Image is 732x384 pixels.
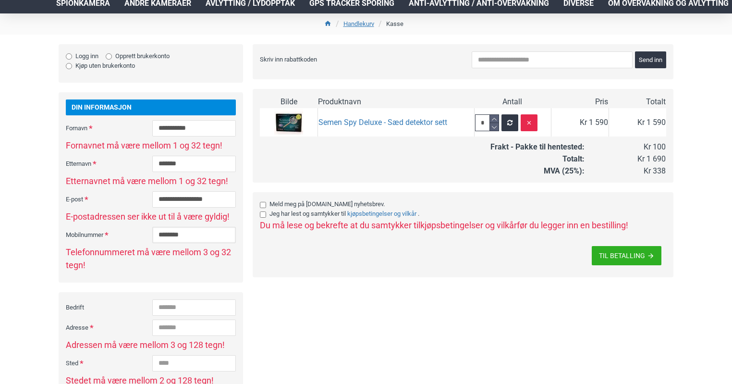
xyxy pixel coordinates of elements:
input: Opprett brukerkonto [106,53,112,60]
label: E-post [66,191,152,207]
button: Send inn [635,51,666,68]
label: Sted [66,355,152,371]
td: Produktnavn [317,96,474,108]
td: Kr 100 [585,141,666,153]
td: Kr 1 690 [585,153,666,165]
span: TIL BETALLING [599,252,645,259]
label: Logg inn [66,51,98,61]
td: Pris [551,96,609,108]
input: Meld meg på [DOMAIN_NAME] nyhetsbrev. [260,202,266,208]
label: Adresse [66,320,152,335]
span: Adressen må være mellom 3 og 128 tegn! [66,338,236,351]
span: Du må lese og bekrefte at du samtykker til før du legger inn en bestilling! [260,220,628,230]
button: TIL BETALLING [592,246,661,265]
label: Etternavn [66,156,152,171]
td: Bilde [260,96,317,108]
label: Bedrift [66,299,152,315]
td: Kr 338 [585,165,666,177]
span: Kjøpsbetingelser og vilkår [420,220,517,230]
a: Semen Spy Deluxe - Sæd detektor sett [318,117,447,128]
label: Skriv inn rabattkoden [260,51,380,67]
input: Kjøp uten brukerkonto [66,63,72,69]
span: Etternavnet må være mellom 1 og 32 tegn! [66,174,236,187]
input: Logg inn [66,53,72,60]
input: Jeg har lest og samtykker tilKjøpsbetingelser og vilkår. [260,211,266,218]
label: Fornavn [66,120,152,136]
strong: Frakt - Pakke til hentested: [490,142,585,151]
label: Mobilnummer [66,227,152,242]
span: Send inn [639,57,662,63]
div: Din informasjon [66,99,236,115]
label: Kjøp uten brukerkonto [66,61,135,71]
label: Opprett brukerkonto [106,51,170,61]
b: Kjøpsbetingelser og vilkår [347,210,416,217]
td: Antall [474,96,551,108]
img: Semen Spy Deluxe - Sæd detektor sett [274,109,303,137]
td: Totalt [609,96,666,108]
td: Kr 1 590 [551,108,609,138]
span: E-postadressen ser ikke ut til å være gyldig! [66,210,236,223]
a: Handlekurv [343,19,374,29]
strong: Totalt: [562,154,585,163]
a: Kjøpsbetingelser og vilkår [346,209,418,219]
strong: MVA (25%): [544,166,585,175]
label: Jeg har lest og samtykker til . [260,209,659,219]
td: Kr 1 590 [609,108,666,138]
label: Meld meg på [DOMAIN_NAME] nyhetsbrev. [260,199,659,209]
span: Fornavnet må være mellom 1 og 32 tegn! [66,139,236,152]
span: Telefonnummeret må være mellom 3 og 32 tegn! [66,246,236,272]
